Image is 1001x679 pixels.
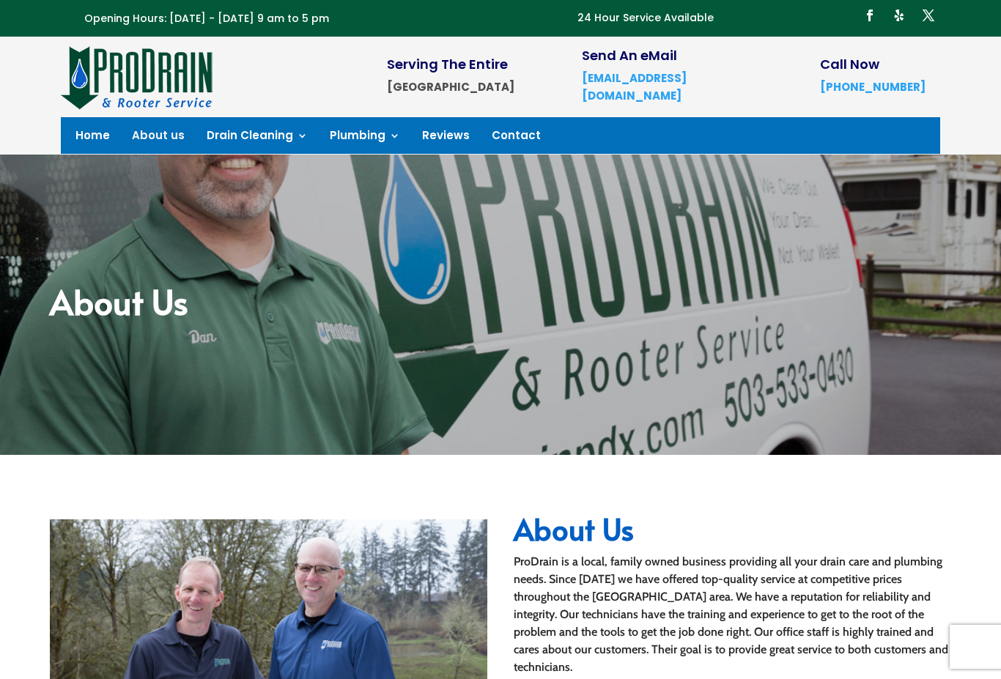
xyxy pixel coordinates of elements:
img: site-logo-100h [61,44,214,110]
a: Drain Cleaning [207,130,308,146]
a: Home [75,130,110,146]
h2: About Us [514,514,950,551]
a: Follow on Yelp [887,4,911,27]
a: [PHONE_NUMBER] [820,79,926,94]
p: 24 Hour Service Available [577,10,714,27]
a: Plumbing [330,130,400,146]
a: About us [132,130,185,146]
span: Call Now [820,55,879,73]
strong: [GEOGRAPHIC_DATA] [387,79,514,94]
div: ProDrain is a local, family owned business providing all your drain care and plumbing needs. Sinc... [514,553,950,676]
a: [EMAIL_ADDRESS][DOMAIN_NAME] [582,70,687,103]
a: Contact [492,130,541,146]
span: Opening Hours: [DATE] - [DATE] 9 am to 5 pm [84,11,329,26]
h2: About Us [50,284,950,325]
a: Follow on Facebook [858,4,882,27]
a: Reviews [422,130,470,146]
span: Send An eMail [582,46,677,64]
span: Serving The Entire [387,55,508,73]
a: Follow on X [917,4,940,27]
